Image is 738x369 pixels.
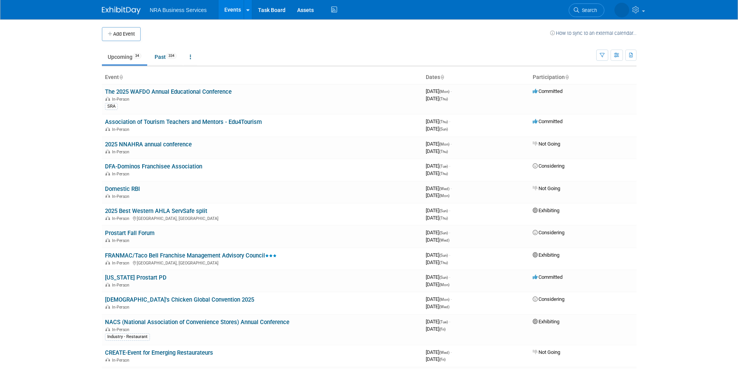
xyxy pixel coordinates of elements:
[439,164,448,168] span: (Tue)
[550,30,637,36] a: How to sync to an external calendar...
[439,275,448,280] span: (Sun)
[166,53,177,59] span: 334
[105,97,110,101] img: In-Person Event
[426,281,449,287] span: [DATE]
[439,320,448,324] span: (Tue)
[102,27,141,41] button: Add Event
[426,259,448,265] span: [DATE]
[112,127,132,132] span: In-Person
[105,88,232,95] a: The 2025 WAFDO Annual Educational Conference
[426,230,450,235] span: [DATE]
[105,261,110,264] img: In-Person Event
[426,252,450,258] span: [DATE]
[439,253,448,257] span: (Sun)
[426,192,449,198] span: [DATE]
[449,208,450,213] span: -
[439,194,449,198] span: (Mon)
[105,216,110,220] img: In-Person Event
[565,74,569,80] a: Sort by Participation Type
[533,163,564,169] span: Considering
[439,238,449,242] span: (Wed)
[585,4,629,13] img: Scott Anderson
[439,231,448,235] span: (Sun)
[102,50,147,64] a: Upcoming34
[533,349,560,355] span: Not Going
[112,305,132,310] span: In-Person
[105,118,262,125] a: Association of Tourism Teachers and Mentors - Edu4Tourism
[451,88,452,94] span: -
[439,305,449,309] span: (Wed)
[105,327,110,331] img: In-Person Event
[105,252,277,259] a: FRANMAC/Taco Bell Franchise Management Advisory Council
[426,118,450,124] span: [DATE]
[533,252,559,258] span: Exhibiting
[439,149,448,154] span: (Thu)
[533,296,564,302] span: Considering
[105,274,167,281] a: [US_STATE] Prostart PD
[451,141,452,147] span: -
[105,103,118,110] div: SRA
[426,319,450,324] span: [DATE]
[533,118,563,124] span: Committed
[449,319,450,324] span: -
[439,209,448,213] span: (Sun)
[451,185,452,191] span: -
[449,252,450,258] span: -
[105,296,254,303] a: [DEMOGRAPHIC_DATA]'s Chicken Global Convention 2025
[439,172,448,176] span: (Thu)
[426,274,450,280] span: [DATE]
[105,349,213,356] a: CREATE-Event for Emerging Restaurateurs
[149,50,182,64] a: Past334
[426,170,448,176] span: [DATE]
[426,88,452,94] span: [DATE]
[105,141,192,148] a: 2025 NNAHRA annual conference
[533,319,559,324] span: Exhibiting
[105,208,207,215] a: 2025 Best Western AHLA ServSafe split
[112,283,132,288] span: In-Person
[449,118,450,124] span: -
[105,283,110,287] img: In-Person Event
[449,163,450,169] span: -
[105,238,110,242] img: In-Person Event
[439,89,449,94] span: (Mon)
[439,283,449,287] span: (Mon)
[112,194,132,199] span: In-Person
[105,319,289,326] a: NACS (National Association of Convenience Stores) Annual Conference
[112,327,132,332] span: In-Person
[439,127,448,131] span: (Sun)
[119,74,123,80] a: Sort by Event Name
[533,230,564,235] span: Considering
[530,71,637,84] th: Participation
[105,163,202,170] a: DFA-Dominos Franchisee Association
[439,97,448,101] span: (Thu)
[426,237,449,243] span: [DATE]
[150,7,207,13] span: NRA Business Services
[426,148,448,154] span: [DATE]
[105,230,155,237] a: Prostart Fall Forum
[426,141,452,147] span: [DATE]
[426,304,449,309] span: [DATE]
[105,172,110,175] img: In-Person Event
[533,88,563,94] span: Committed
[105,215,420,221] div: [GEOGRAPHIC_DATA], [GEOGRAPHIC_DATA]
[440,74,444,80] a: Sort by Start Date
[426,296,452,302] span: [DATE]
[105,185,140,192] a: Domestic RBI
[549,7,567,13] span: Search
[105,149,110,153] img: In-Person Event
[426,163,450,169] span: [DATE]
[439,216,448,220] span: (Thu)
[105,127,110,131] img: In-Person Event
[439,187,449,191] span: (Wed)
[426,215,448,221] span: [DATE]
[112,172,132,177] span: In-Person
[439,350,449,355] span: (Wed)
[533,185,560,191] span: Not Going
[112,149,132,154] span: In-Person
[426,349,452,355] span: [DATE]
[426,126,448,132] span: [DATE]
[426,356,446,362] span: [DATE]
[449,230,450,235] span: -
[112,216,132,221] span: In-Person
[539,3,575,17] a: Search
